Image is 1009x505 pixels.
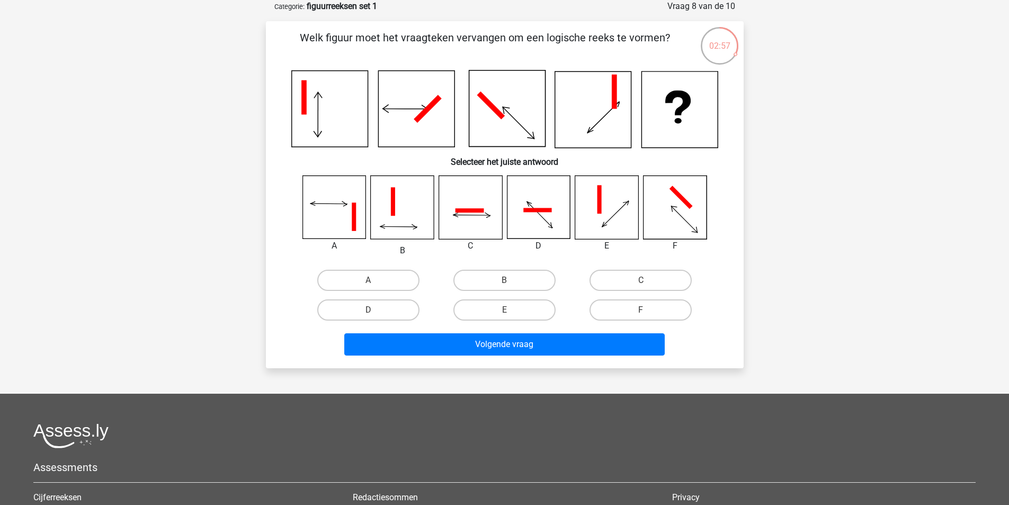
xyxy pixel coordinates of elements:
[635,240,715,252] div: F
[344,333,665,356] button: Volgende vraag
[590,270,692,291] label: C
[33,423,109,448] img: Assessly logo
[317,299,419,321] label: D
[294,240,374,252] div: A
[317,270,419,291] label: A
[453,299,556,321] label: E
[499,240,579,252] div: D
[567,240,647,252] div: E
[283,30,687,61] p: Welk figuur moet het vraagteken vervangen om een logische reeks te vormen?
[274,3,305,11] small: Categorie:
[307,1,377,11] strong: figuurreeksen set 1
[33,492,82,502] a: Cijferreeksen
[431,240,511,252] div: C
[590,299,692,321] label: F
[283,148,727,167] h6: Selecteer het juiste antwoord
[362,244,442,257] div: B
[700,26,739,52] div: 02:57
[672,492,700,502] a: Privacy
[33,461,976,474] h5: Assessments
[353,492,418,502] a: Redactiesommen
[453,270,556,291] label: B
